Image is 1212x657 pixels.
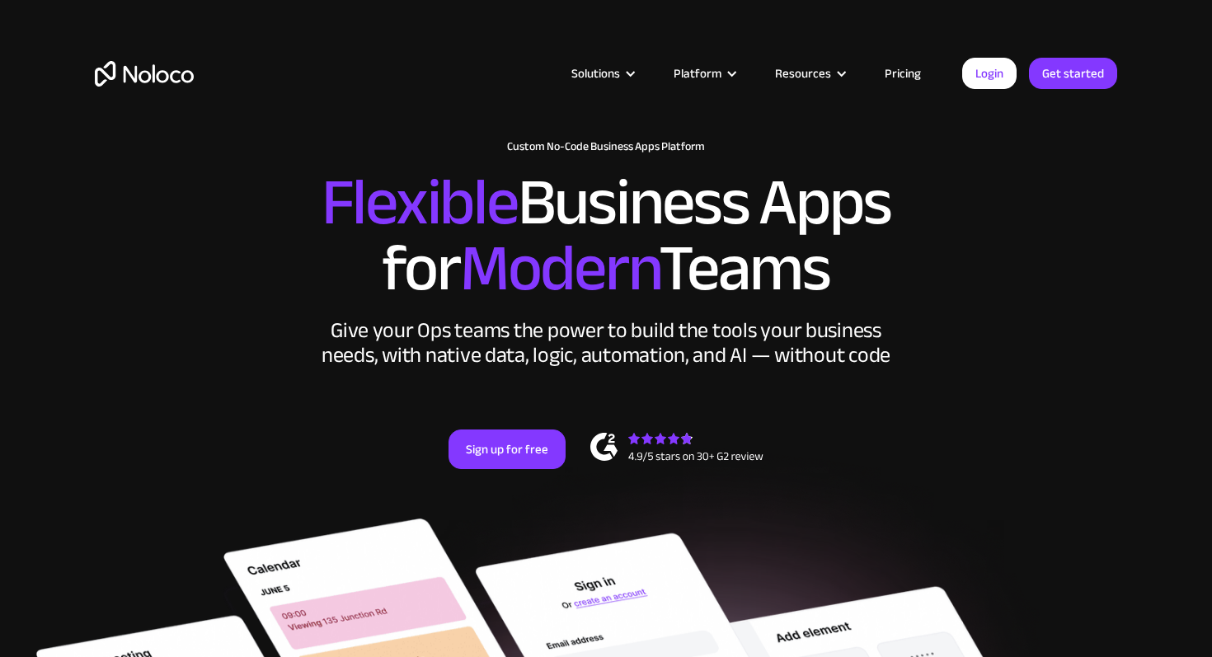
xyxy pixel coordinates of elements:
[775,63,831,84] div: Resources
[571,63,620,84] div: Solutions
[449,429,566,469] a: Sign up for free
[460,207,659,330] span: Modern
[674,63,721,84] div: Platform
[962,58,1017,89] a: Login
[317,318,895,368] div: Give your Ops teams the power to build the tools your business needs, with native data, logic, au...
[864,63,942,84] a: Pricing
[322,141,518,264] span: Flexible
[95,61,194,87] a: home
[95,170,1117,302] h2: Business Apps for Teams
[1029,58,1117,89] a: Get started
[754,63,864,84] div: Resources
[653,63,754,84] div: Platform
[551,63,653,84] div: Solutions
